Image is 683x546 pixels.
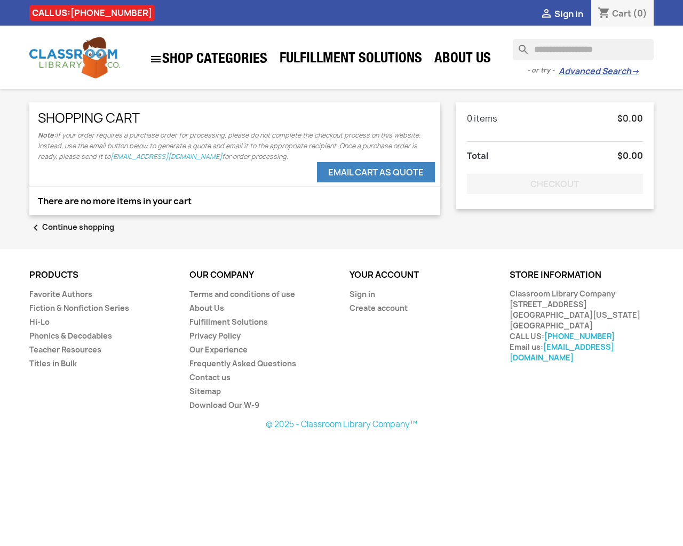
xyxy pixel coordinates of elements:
[29,270,173,280] p: Products
[510,342,614,363] a: [EMAIL_ADDRESS][DOMAIN_NAME]
[544,331,615,341] a: [PHONE_NUMBER]
[189,331,241,341] a: Privacy Policy
[559,66,639,77] a: Advanced Search→
[29,222,114,232] a: chevron_leftContinue shopping
[554,8,583,20] span: Sign in
[110,152,222,161] a: [EMAIL_ADDRESS][DOMAIN_NAME]
[189,344,248,355] a: Our Experience
[38,131,56,140] b: Note:
[29,317,50,327] a: Hi-Lo
[510,270,654,280] p: Store information
[144,47,273,71] a: SHOP CATEGORIES
[633,7,647,19] span: (0)
[274,49,427,70] a: Fulfillment Solutions
[631,66,639,77] span: →
[513,39,526,52] i: search
[149,53,162,66] i: 
[29,344,101,355] a: Teacher Resources
[38,130,432,162] p: If your order requires a purchase order for processing, please do not complete the checkout proce...
[189,358,296,368] a: Frequently Asked Questions
[189,400,259,410] a: Download Our W-9
[540,8,583,20] a:  Sign in
[70,7,152,19] a: [PHONE_NUMBER]
[540,8,553,21] i: 
[317,162,435,182] button: eMail Cart as Quote
[510,288,654,363] div: Classroom Library Company [STREET_ADDRESS] [GEOGRAPHIC_DATA][US_STATE] [GEOGRAPHIC_DATA] CALL US:...
[467,150,488,162] span: Total
[29,221,42,234] i: chevron_left
[29,289,92,299] a: Favorite Authors
[617,150,643,161] span: $0.00
[350,303,408,313] a: Create account
[38,111,432,125] h1: Shopping Cart
[598,7,610,20] i: shopping_cart
[429,49,496,70] a: About Us
[29,331,112,341] a: Phonics & Decodables
[38,195,192,207] span: There are no more items in your cart
[467,113,497,124] span: 0 items
[617,113,643,124] span: $0.00
[29,5,155,21] div: CALL US:
[350,269,419,280] a: Your account
[189,372,231,382] a: Contact us
[189,289,295,299] a: Terms and conditions of use
[29,358,77,368] a: Titles in Bulk
[29,37,120,78] img: Classroom Library Company
[513,39,654,60] input: Search
[29,303,129,313] a: Fiction & Nonfiction Series
[189,270,333,280] p: Our company
[612,7,631,19] span: Cart
[266,419,417,430] a: © 2025 - Classroom Library Company™
[467,174,643,194] button: Checkout
[350,289,375,299] a: Sign in
[189,303,224,313] a: About Us
[189,386,221,396] a: Sitemap
[527,65,559,76] span: - or try -
[189,317,268,327] a: Fulfillment Solutions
